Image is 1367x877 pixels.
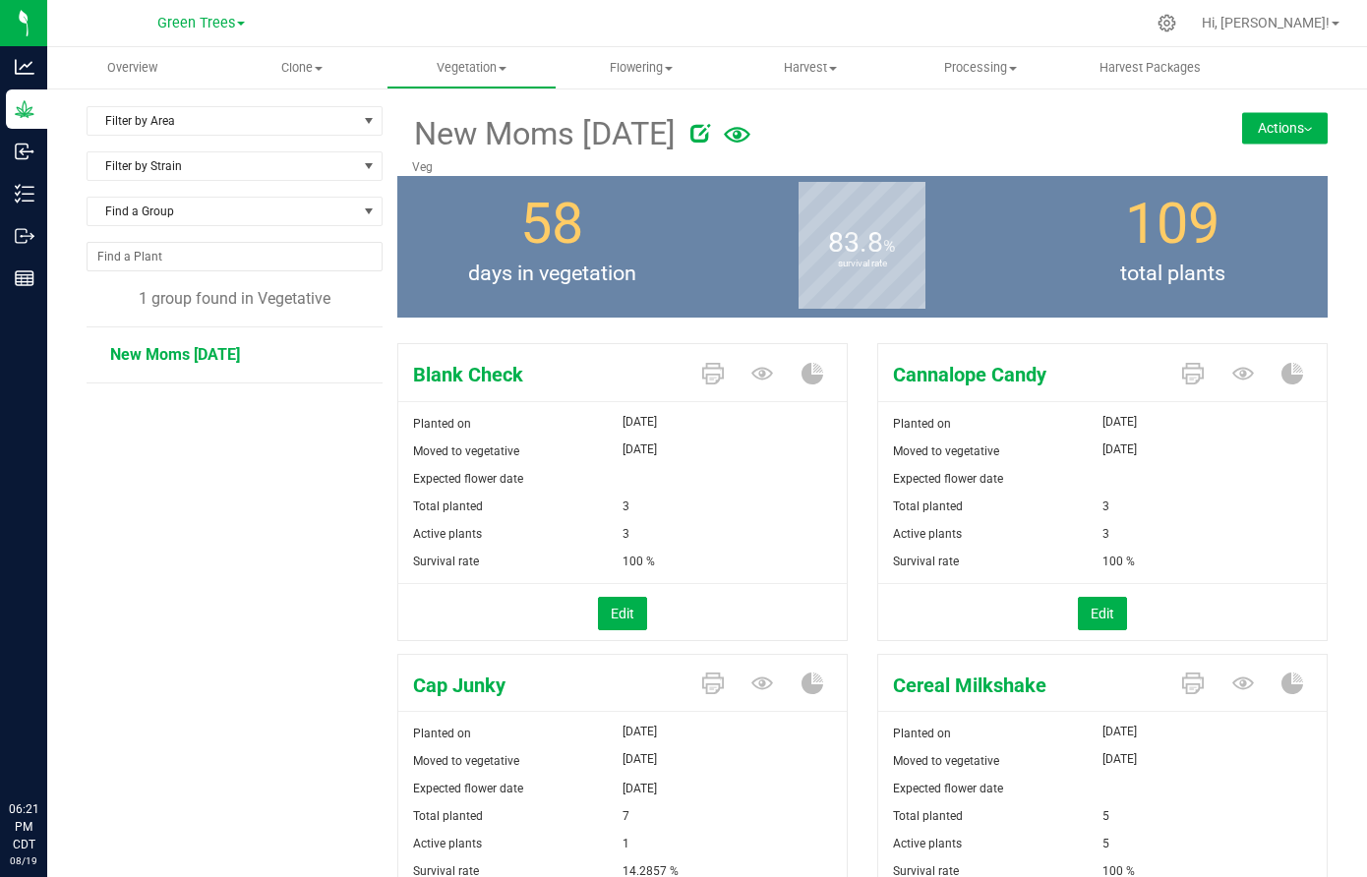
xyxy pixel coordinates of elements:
span: Green Trees [157,15,235,31]
span: New Moms [DATE] [110,345,240,364]
iframe: Resource center unread badge [58,717,82,740]
span: Moved to vegetative [893,444,999,458]
span: Expected flower date [893,782,1003,795]
span: Cap Junky [398,671,687,700]
span: days in vegetation [397,258,707,289]
span: Moved to vegetative [413,754,519,768]
span: Cannalope Candy [878,360,1167,389]
span: [DATE] [623,775,657,802]
inline-svg: Inbound [15,142,34,161]
span: 7 [623,802,629,830]
span: Survival rate [893,555,959,568]
span: [DATE] [623,410,657,434]
span: 5 [1102,802,1109,830]
span: Hi, [PERSON_NAME]! [1202,15,1330,30]
span: Filter by Area [88,107,357,135]
input: NO DATA FOUND [88,243,382,270]
group-info-box: Total number of plants [1032,176,1312,318]
span: [DATE] [1102,438,1137,461]
group-info-box: Days in vegetation [412,176,692,318]
button: Edit [1078,597,1127,630]
a: Vegetation [386,47,557,88]
span: 3 [1102,520,1109,548]
span: Vegetation [387,59,556,77]
span: Planted on [413,417,471,431]
span: 3 [623,493,629,520]
p: Veg [412,158,1159,176]
span: select [356,107,381,135]
span: Filter by Strain [88,152,357,180]
span: 100 % [623,548,655,575]
span: Blank Check [398,360,687,389]
a: Harvest [726,47,896,88]
span: Active plants [893,837,962,850]
span: [DATE] [623,747,657,771]
span: Planted on [893,727,951,740]
span: Active plants [893,527,962,541]
span: 3 [623,520,629,548]
span: Expected flower date [413,782,523,795]
span: Flowering [558,59,726,77]
p: 06:21 PM CDT [9,800,38,853]
a: Flowering [557,47,727,88]
span: Moved to vegetative [893,754,999,768]
span: 100 % [1102,548,1135,575]
span: Planted on [893,417,951,431]
span: Expected flower date [893,472,1003,486]
span: Harvest [727,59,895,77]
span: 3 [1102,493,1109,520]
inline-svg: Reports [15,268,34,288]
inline-svg: Inventory [15,184,34,204]
inline-svg: Outbound [15,226,34,246]
group-info-box: Survival rate [722,176,1002,318]
a: Clone [217,47,387,88]
p: 08/19 [9,853,38,868]
b: survival rate [799,176,925,352]
a: Processing [896,47,1066,88]
div: 1 group found in Vegetative [87,287,383,311]
span: Processing [897,59,1065,77]
span: 1 [623,830,629,857]
span: Moved to vegetative [413,444,519,458]
span: [DATE] [1102,747,1137,771]
span: Active plants [413,527,482,541]
span: Planted on [413,727,471,740]
span: Harvest Packages [1073,59,1227,77]
span: [DATE] [1102,720,1137,743]
a: Overview [47,47,217,88]
button: Edit [598,597,647,630]
inline-svg: Analytics [15,57,34,77]
span: [DATE] [1102,410,1137,434]
span: New Moms [DATE] [412,110,677,158]
span: total plants [1017,258,1327,289]
a: Harvest Packages [1065,47,1235,88]
span: Total planted [893,809,963,823]
span: Expected flower date [413,472,523,486]
span: 5 [1102,830,1109,857]
span: [DATE] [623,720,657,743]
span: Overview [81,59,184,77]
iframe: Resource center [20,720,79,779]
span: Clone [218,59,386,77]
span: 58 [520,191,583,257]
span: Cereal Milkshake [878,671,1167,700]
span: Active plants [413,837,482,850]
span: Total planted [893,499,963,513]
span: 109 [1125,191,1219,257]
inline-svg: Grow [15,99,34,119]
span: Total planted [413,499,483,513]
span: Survival rate [413,555,479,568]
span: Total planted [413,809,483,823]
div: Manage settings [1155,14,1179,32]
span: [DATE] [623,438,657,461]
button: Actions [1242,112,1328,144]
span: Find a Group [88,198,357,225]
